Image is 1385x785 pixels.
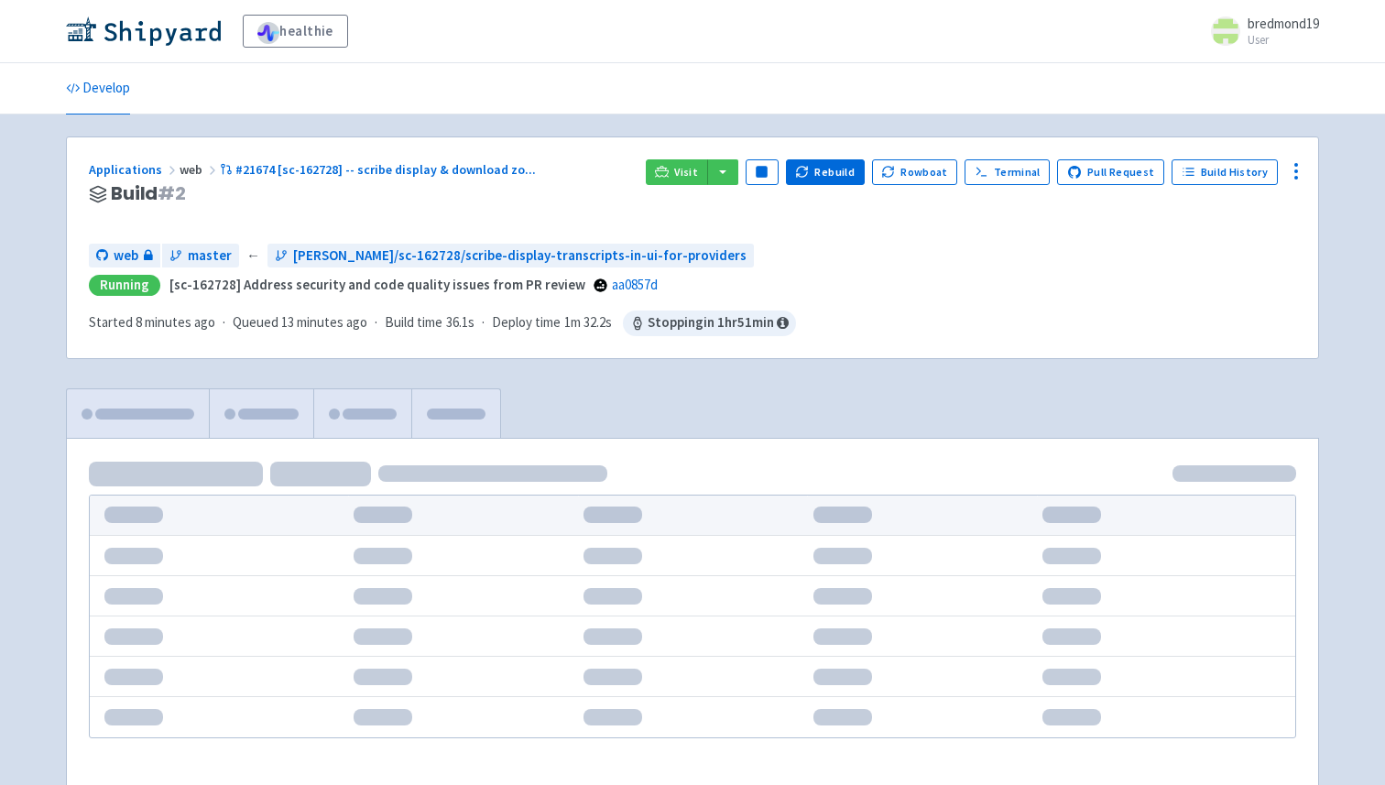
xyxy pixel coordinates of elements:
[446,312,474,333] span: 36.1s
[158,180,186,206] span: # 2
[746,159,779,185] button: Pause
[89,161,180,178] a: Applications
[235,161,536,178] span: #21674 [sc-162728] -- scribe display & download zo ...
[492,312,561,333] span: Deploy time
[243,15,348,48] a: healthie
[136,313,215,331] time: 8 minutes ago
[89,311,796,336] div: · · ·
[646,159,708,185] a: Visit
[66,16,221,46] img: Shipyard logo
[180,161,220,178] span: web
[786,159,865,185] button: Rebuild
[1057,159,1164,185] a: Pull Request
[281,313,367,331] time: 13 minutes ago
[623,311,796,336] span: Stopping in 1 hr 51 min
[246,245,260,267] span: ←
[233,313,367,331] span: Queued
[188,245,232,267] span: master
[220,161,539,178] a: #21674 [sc-162728] -- scribe display & download zo...
[169,276,585,293] strong: [sc-162728] Address security and code quality issues from PR review
[66,63,130,114] a: Develop
[111,183,186,204] span: Build
[267,244,754,268] a: [PERSON_NAME]/sc-162728/scribe-display-transcripts-in-ui-for-providers
[564,312,612,333] span: 1m 32.2s
[89,313,215,331] span: Started
[385,312,442,333] span: Build time
[114,245,138,267] span: web
[162,244,239,268] a: master
[965,159,1050,185] a: Terminal
[1248,15,1319,32] span: bredmond19
[872,159,958,185] button: Rowboat
[1248,34,1319,46] small: User
[674,165,698,180] span: Visit
[1200,16,1319,46] a: bredmond19 User
[612,276,658,293] a: aa0857d
[293,245,747,267] span: [PERSON_NAME]/sc-162728/scribe-display-transcripts-in-ui-for-providers
[1172,159,1278,185] a: Build History
[89,244,160,268] a: web
[89,275,160,296] div: Running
